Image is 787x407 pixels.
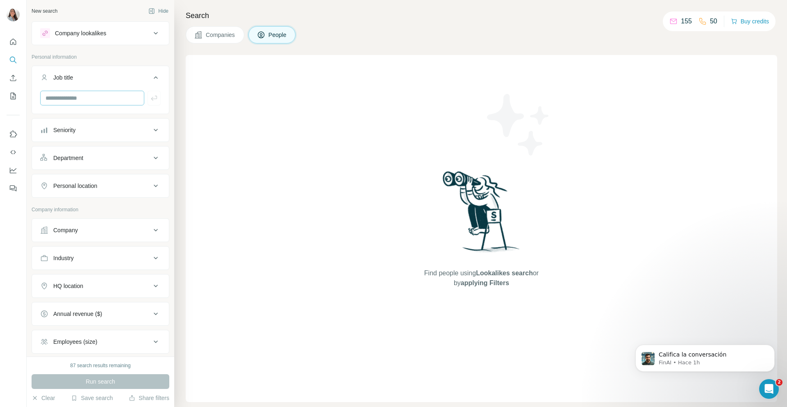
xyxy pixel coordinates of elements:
span: Find people using or by [416,268,547,288]
button: Employees (size) [32,332,169,352]
button: Personal location [32,176,169,196]
div: Company [53,226,78,234]
div: HQ location [53,282,83,290]
button: Company [32,220,169,240]
button: Use Surfe API [7,145,20,160]
button: Clear [32,394,55,402]
div: Department [53,154,83,162]
div: Annual revenue ($) [53,310,102,318]
button: Industry [32,248,169,268]
button: Save search [71,394,113,402]
button: HQ location [32,276,169,296]
button: Quick start [7,34,20,49]
img: Surfe Illustration - Stars [482,88,555,162]
span: Lookalikes search [476,270,533,277]
button: Search [7,53,20,67]
img: Avatar [7,8,20,21]
span: applying Filters [461,279,509,286]
h4: Search [186,10,777,21]
p: 50 [710,16,717,26]
span: Companies [206,31,236,39]
div: Company lookalikes [55,29,106,37]
button: Annual revenue ($) [32,304,169,324]
div: New search [32,7,57,15]
div: Job title [53,73,73,82]
div: Personal location [53,182,97,190]
div: Seniority [53,126,75,134]
div: Employees (size) [53,338,97,346]
button: Feedback [7,181,20,196]
button: Enrich CSV [7,71,20,85]
button: Department [32,148,169,168]
button: Job title [32,68,169,91]
button: Use Surfe on LinkedIn [7,127,20,142]
img: Surfe Illustration - Woman searching with binoculars [439,169,524,261]
span: 2 [776,379,782,386]
button: Hide [143,5,174,17]
button: Buy credits [731,16,769,27]
iframe: Intercom notifications mensaje [623,327,787,385]
iframe: Intercom live chat [759,379,779,399]
div: Industry [53,254,74,262]
div: 87 search results remaining [70,362,130,369]
button: Company lookalikes [32,23,169,43]
button: My lists [7,89,20,103]
p: Company information [32,206,169,213]
p: Personal information [32,53,169,61]
span: People [268,31,287,39]
button: Share filters [129,394,169,402]
button: Dashboard [7,163,20,178]
p: 155 [681,16,692,26]
button: Seniority [32,120,169,140]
